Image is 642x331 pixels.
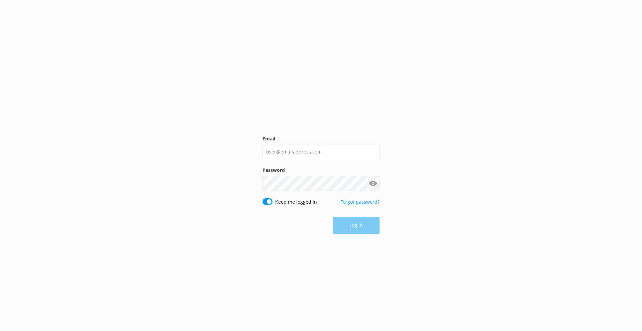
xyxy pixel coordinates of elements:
label: Email [262,135,380,142]
label: Password [262,167,380,174]
label: Keep me logged in [275,198,317,206]
input: user@emailaddress.com [262,144,380,159]
a: Forgot password? [340,199,380,205]
button: Show password [366,177,380,190]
